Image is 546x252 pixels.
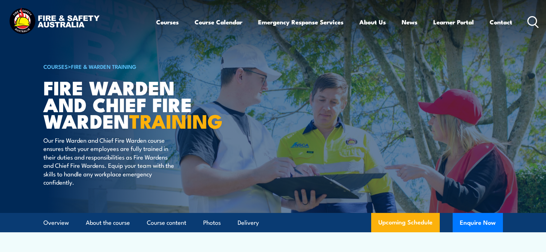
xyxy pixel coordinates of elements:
[402,13,417,32] a: News
[43,62,68,70] a: COURSES
[490,13,512,32] a: Contact
[129,105,223,135] strong: TRAINING
[371,213,440,232] a: Upcoming Schedule
[433,13,474,32] a: Learner Portal
[43,62,221,71] h6: >
[258,13,344,32] a: Emergency Response Services
[156,13,179,32] a: Courses
[71,62,136,70] a: Fire & Warden Training
[203,213,221,232] a: Photos
[359,13,386,32] a: About Us
[43,213,69,232] a: Overview
[43,136,174,186] p: Our Fire Warden and Chief Fire Warden course ensures that your employees are fully trained in the...
[86,213,130,232] a: About the course
[195,13,242,32] a: Course Calendar
[453,213,503,232] button: Enquire Now
[147,213,186,232] a: Course content
[238,213,259,232] a: Delivery
[43,79,221,129] h1: Fire Warden and Chief Fire Warden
